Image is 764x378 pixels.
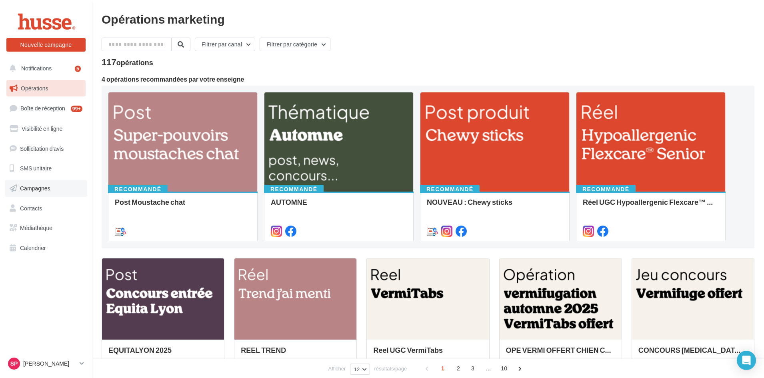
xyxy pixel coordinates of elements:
div: Opérations marketing [102,13,754,25]
button: Notifications 5 [5,60,84,77]
div: 99+ [71,106,82,112]
span: Visibilité en ligne [22,125,62,132]
div: Recommandé [420,185,480,194]
a: Boîte de réception99+ [5,100,87,117]
span: 3 [466,362,479,375]
div: 4 opérations recommandées par votre enseigne [102,76,754,82]
span: 2 [452,362,465,375]
a: Médiathèque [5,220,87,236]
span: Boîte de réception [20,105,65,112]
span: Contacts [20,205,42,212]
div: REEL TREND [241,346,350,362]
button: Nouvelle campagne [6,38,86,52]
span: Campagnes [20,185,50,192]
span: Calendrier [20,244,46,251]
div: NOUVEAU : Chewy sticks [427,198,563,214]
a: Sollicitation d'avis [5,140,87,157]
div: Réel UGC Hypoallergenic Flexcare™ Senior [583,198,719,214]
span: SMS unitaire [20,165,52,172]
div: 117 [102,58,153,66]
a: Campagnes [5,180,87,197]
div: EQUITALYON 2025 [108,346,218,362]
div: 5 [75,66,81,72]
div: Post Moustache chat [115,198,251,214]
a: SMS unitaire [5,160,87,177]
button: Filtrer par canal [195,38,255,51]
a: Contacts [5,200,87,217]
span: résultats/page [374,365,407,372]
button: Filtrer par catégorie [260,38,330,51]
div: Recommandé [576,185,636,194]
div: CONCOURS [MEDICAL_DATA] OFFERT AUTOMNE 2025 [638,346,748,362]
div: Reel UGC VermiTabs [373,346,482,362]
button: 12 [350,364,370,375]
div: opérations [116,59,153,66]
span: 10 [498,362,510,375]
a: Calendrier [5,240,87,256]
div: AUTOMNE [271,198,407,214]
span: Opérations [21,85,48,92]
span: Afficher [328,365,346,372]
span: Sp [10,360,18,368]
div: Open Intercom Messenger [737,351,756,370]
span: Notifications [21,65,52,72]
span: Sollicitation d'avis [20,145,64,152]
div: OPE VERMI OFFERT CHIEN CHAT AUTOMNE [506,346,615,362]
span: Médiathèque [20,224,52,231]
div: Recommandé [264,185,324,194]
div: Recommandé [108,185,168,194]
a: Visibilité en ligne [5,120,87,137]
p: [PERSON_NAME] [23,360,76,368]
span: 12 [354,366,360,372]
a: Opérations [5,80,87,97]
span: 1 [436,362,449,375]
span: ... [482,362,495,375]
a: Sp [PERSON_NAME] [6,356,86,371]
